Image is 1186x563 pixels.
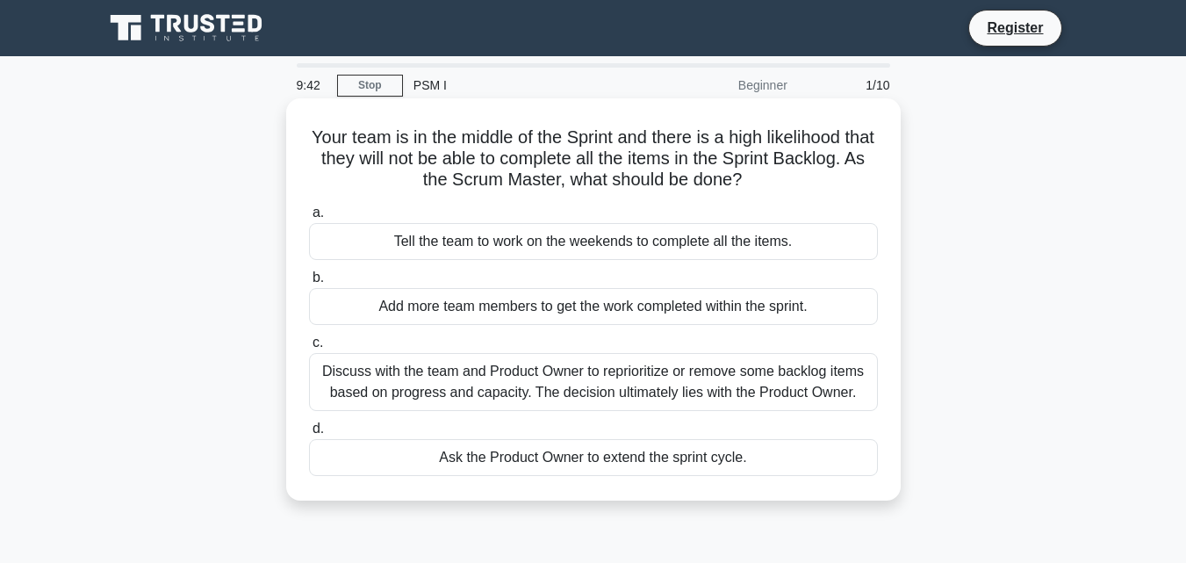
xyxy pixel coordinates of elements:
div: Discuss with the team and Product Owner to reprioritize or remove some backlog items based on pro... [309,353,878,411]
span: c. [313,335,323,350]
div: 1/10 [798,68,901,103]
div: 9:42 [286,68,337,103]
span: b. [313,270,324,285]
div: Beginner [644,68,798,103]
a: Stop [337,75,403,97]
a: Register [976,17,1053,39]
div: Ask the Product Owner to extend the sprint cycle. [309,439,878,476]
h5: Your team is in the middle of the Sprint and there is a high likelihood that they will not be abl... [307,126,880,191]
div: Add more team members to get the work completed within the sprint. [309,288,878,325]
span: d. [313,421,324,436]
div: Tell the team to work on the weekends to complete all the items. [309,223,878,260]
span: a. [313,205,324,220]
div: PSM I [403,68,644,103]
